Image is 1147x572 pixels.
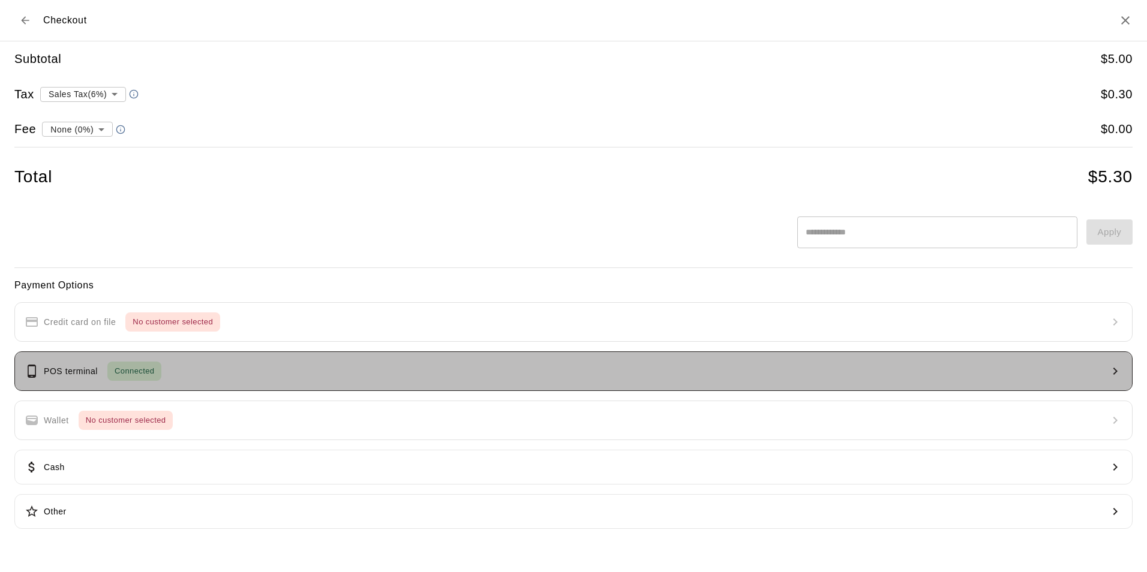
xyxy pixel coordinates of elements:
[44,461,65,474] p: Cash
[44,505,67,518] p: Other
[14,278,1133,293] h6: Payment Options
[14,351,1133,391] button: POS terminalConnected
[14,10,87,31] div: Checkout
[40,83,126,105] div: Sales Tax ( 6 %)
[14,51,61,67] h5: Subtotal
[1101,86,1133,103] h5: $ 0.30
[14,167,52,188] h4: Total
[14,86,34,103] h5: Tax
[14,494,1133,529] button: Other
[44,365,98,378] p: POS terminal
[1088,167,1133,188] h4: $ 5.30
[1101,51,1133,67] h5: $ 5.00
[14,10,36,31] button: Back to cart
[14,121,36,137] h5: Fee
[14,450,1133,484] button: Cash
[42,118,113,140] div: None (0%)
[107,365,161,378] span: Connected
[1101,121,1133,137] h5: $ 0.00
[1118,13,1133,28] button: Close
